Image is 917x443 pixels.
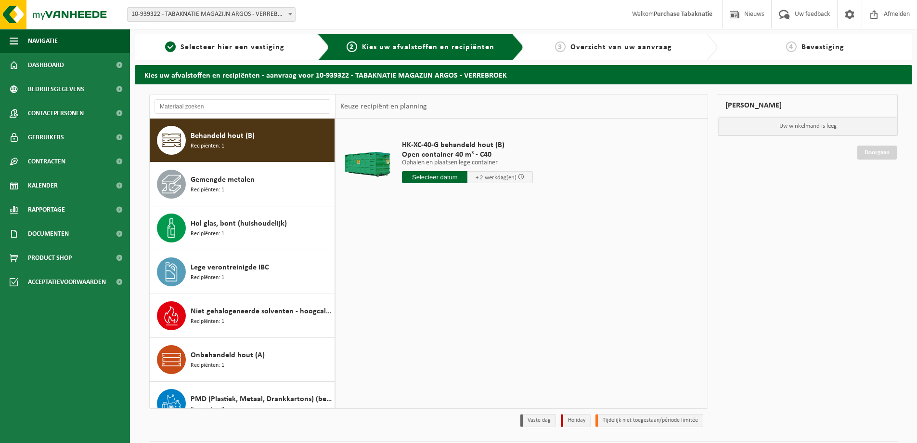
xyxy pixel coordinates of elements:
[561,414,591,427] li: Holiday
[191,229,224,239] span: Recipiënten: 1
[135,65,912,84] h2: Kies uw afvalstoffen en recipiënten - aanvraag voor 10-939322 - TABAKNATIE MAGAZIJN ARGOS - VERRE...
[801,43,844,51] span: Bevestiging
[28,198,65,222] span: Rapportage
[402,140,533,150] span: HK-XC-40-G behandeld hout (B)
[28,222,69,246] span: Documenten
[191,142,224,151] span: Recipiënten: 1
[191,405,224,414] span: Recipiënten: 2
[127,7,296,22] span: 10-939322 - TABAKNATIE MAGAZIJN ARGOS - VERREBROEK
[28,270,106,294] span: Acceptatievoorwaarden
[336,94,432,119] div: Keuze recipiënt en planning
[165,41,176,52] span: 1
[402,150,533,160] span: Open container 40 m³ - C40
[191,218,287,229] span: Hol glas, bont (huishoudelijk)
[150,119,335,162] button: Behandeld hout (B) Recipiënten: 1
[150,382,335,426] button: PMD (Plastiek, Metaal, Drankkartons) (bedrijven) Recipiënten: 2
[362,43,494,51] span: Kies uw afvalstoffen en recipiënten
[28,29,58,53] span: Navigatie
[191,306,332,317] span: Niet gehalogeneerde solventen - hoogcalorisch in IBC
[191,273,224,282] span: Recipiënten: 1
[155,99,330,114] input: Materiaal zoeken
[150,338,335,382] button: Onbehandeld hout (A) Recipiënten: 1
[28,174,58,198] span: Kalender
[718,94,898,117] div: [PERSON_NAME]
[857,146,897,160] a: Doorgaan
[128,8,295,21] span: 10-939322 - TABAKNATIE MAGAZIJN ARGOS - VERREBROEK
[402,160,533,166] p: Ophalen en plaatsen lege container
[150,162,335,206] button: Gemengde metalen Recipiënten: 1
[181,43,284,51] span: Selecteer hier een vestiging
[191,349,265,361] span: Onbehandeld hout (A)
[28,246,72,270] span: Product Shop
[654,11,712,18] strong: Purchase Tabaknatie
[28,125,64,149] span: Gebruikers
[191,130,255,142] span: Behandeld hout (B)
[150,294,335,338] button: Niet gehalogeneerde solventen - hoogcalorisch in IBC Recipiënten: 1
[140,41,310,53] a: 1Selecteer hier een vestiging
[718,117,897,135] p: Uw winkelmand is leeg
[191,361,224,370] span: Recipiënten: 1
[347,41,357,52] span: 2
[595,414,703,427] li: Tijdelijk niet toegestaan/période limitée
[28,53,64,77] span: Dashboard
[786,41,797,52] span: 4
[476,175,517,181] span: + 2 werkdag(en)
[555,41,566,52] span: 3
[191,393,332,405] span: PMD (Plastiek, Metaal, Drankkartons) (bedrijven)
[28,101,84,125] span: Contactpersonen
[28,77,84,101] span: Bedrijfsgegevens
[150,206,335,250] button: Hol glas, bont (huishoudelijk) Recipiënten: 1
[520,414,556,427] li: Vaste dag
[402,171,467,183] input: Selecteer datum
[191,262,269,273] span: Lege verontreinigde IBC
[191,317,224,326] span: Recipiënten: 1
[150,250,335,294] button: Lege verontreinigde IBC Recipiënten: 1
[28,149,65,174] span: Contracten
[191,174,255,186] span: Gemengde metalen
[570,43,672,51] span: Overzicht van uw aanvraag
[191,186,224,195] span: Recipiënten: 1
